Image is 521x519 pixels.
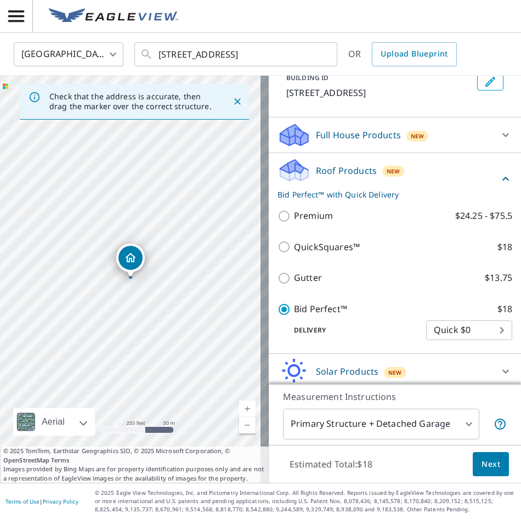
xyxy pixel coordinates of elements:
[485,271,512,285] p: $13.75
[5,498,39,505] a: Terms of Use
[278,122,512,148] div: Full House ProductsNew
[13,408,95,436] div: Aerial
[348,42,457,66] div: OR
[158,39,315,70] input: Search by address or latitude-longitude
[482,458,500,471] span: Next
[497,302,512,316] p: $18
[239,400,256,417] a: Current Level 17, Zoom In
[14,39,123,70] div: [GEOGRAPHIC_DATA]
[316,164,377,177] p: Roof Products
[278,189,499,200] p: Bid Perfect™ with Quick Delivery
[283,409,479,439] div: Primary Structure + Detached Garage
[294,209,333,223] p: Premium
[494,418,507,431] span: Your report will include the primary structure and a detached garage if one exists.
[95,489,516,514] p: © 2025 Eagle View Technologies, Inc. and Pictometry International Corp. All Rights Reserved. Repo...
[294,302,347,316] p: Bid Perfect™
[477,73,503,91] button: Edit building 1
[294,271,322,285] p: Gutter
[5,498,78,505] p: |
[283,390,507,403] p: Measurement Instructions
[49,8,178,25] img: EV Logo
[426,315,512,346] div: Quick $0
[497,240,512,254] p: $18
[372,42,456,66] a: Upload Blueprint
[38,408,68,436] div: Aerial
[294,240,360,254] p: QuickSquares™
[316,128,401,142] p: Full House Products
[455,209,512,223] p: $24.25 - $75.5
[278,325,426,335] p: Delivery
[281,452,381,476] p: Estimated Total: $18
[49,92,213,111] p: Check that the address is accurate, then drag the marker over the correct structure.
[473,452,509,477] button: Next
[3,447,265,465] span: © 2025 TomTom, Earthstar Geographics SIO, © 2025 Microsoft Corporation, ©
[51,456,69,464] a: Terms
[230,94,245,109] button: Close
[278,358,512,385] div: Solar ProductsNew
[116,244,145,278] div: Dropped pin, building 1, Residential property, 5 Whimbrel Ct Alameda, CA 94501
[411,132,424,140] span: New
[42,2,185,31] a: EV Logo
[239,417,256,433] a: Current Level 17, Zoom Out
[387,167,400,176] span: New
[286,86,473,99] p: [STREET_ADDRESS]
[316,365,378,378] p: Solar Products
[3,456,49,464] a: OpenStreetMap
[388,368,402,377] span: New
[286,73,329,82] p: BUILDING ID
[43,498,78,505] a: Privacy Policy
[278,157,512,200] div: Roof ProductsNewBid Perfect™ with Quick Delivery
[381,47,448,61] span: Upload Blueprint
